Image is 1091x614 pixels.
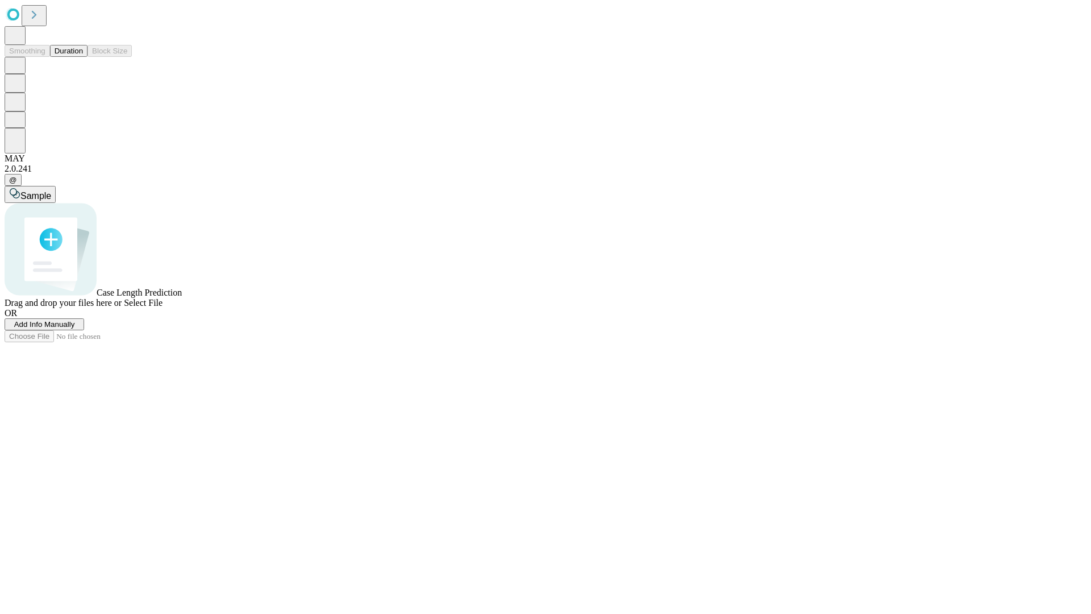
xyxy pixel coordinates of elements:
[88,45,132,57] button: Block Size
[14,320,75,329] span: Add Info Manually
[97,288,182,297] span: Case Length Prediction
[5,186,56,203] button: Sample
[5,308,17,318] span: OR
[9,176,17,184] span: @
[5,153,1086,164] div: MAY
[5,45,50,57] button: Smoothing
[50,45,88,57] button: Duration
[124,298,163,308] span: Select File
[5,318,84,330] button: Add Info Manually
[20,191,51,201] span: Sample
[5,164,1086,174] div: 2.0.241
[5,298,122,308] span: Drag and drop your files here or
[5,174,22,186] button: @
